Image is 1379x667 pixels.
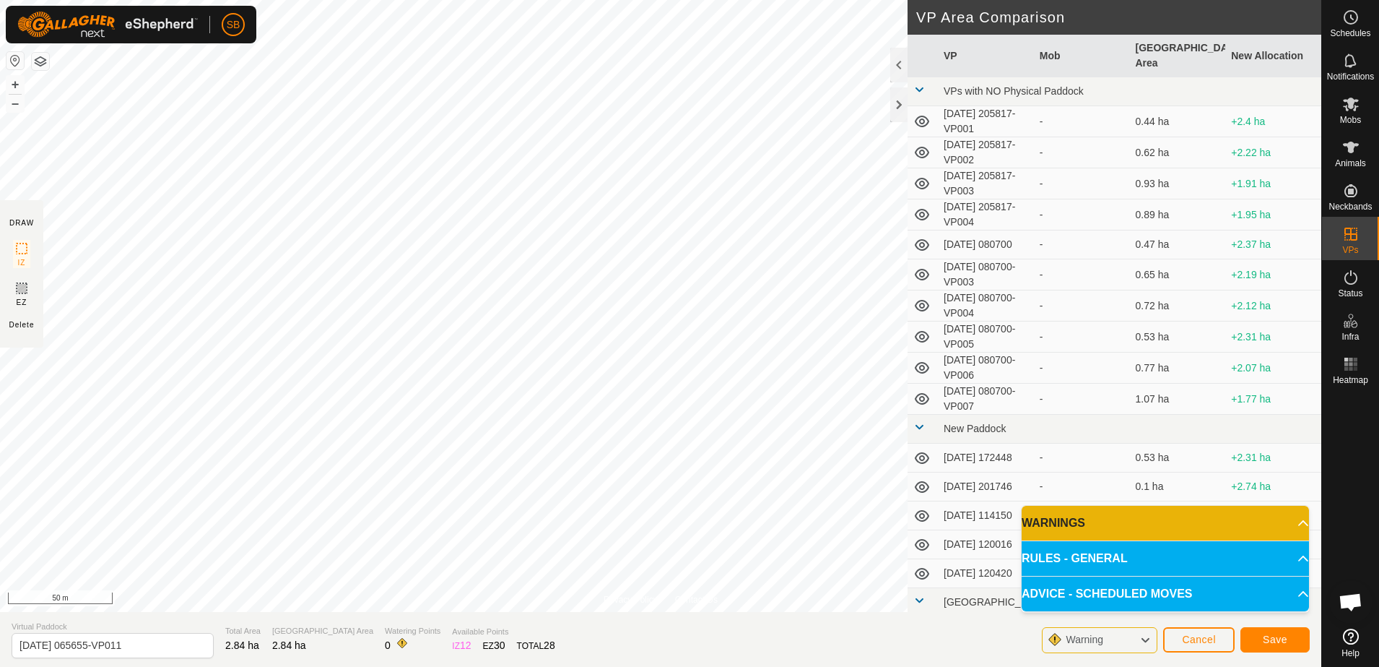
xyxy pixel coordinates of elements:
td: [DATE] 080700-VP004 [938,291,1034,322]
span: EZ [17,297,27,308]
span: Delete [9,337,35,348]
div: TOTAL [517,638,555,653]
div: - [1040,479,1124,494]
div: - [1040,114,1124,129]
span: [GEOGRAPHIC_DATA] [944,596,1049,608]
td: 0.1 ha [1130,473,1226,502]
span: VPs [1342,246,1358,254]
td: [DATE] 172448 [938,444,1034,473]
span: Neckbands [1328,202,1372,211]
td: +2.37 ha [1225,231,1321,259]
td: 0.77 ha [1130,353,1226,384]
td: 1.07 ha [1130,384,1226,415]
td: [DATE] 080700-VP005 [938,322,1034,353]
td: 0.44 ha [1130,106,1226,137]
div: - [1040,361,1124,376]
span: RULES - GENERAL [1022,550,1128,567]
td: +2.07 ha [1225,353,1321,384]
td: [DATE] 205817-VP001 [938,106,1034,137]
div: - [1040,330,1124,345]
span: WARNINGS [1022,515,1085,532]
p-accordion-header: WARNINGS [1022,506,1309,541]
span: VPs with NO Physical Paddock [944,85,1084,97]
td: 0.89 ha [1130,199,1226,231]
td: 0.47 ha [1130,231,1226,259]
span: 28 [544,640,555,651]
span: Schedules [1330,29,1370,38]
td: +2.31 ha [1225,444,1321,473]
div: - [1040,450,1124,465]
p-accordion-header: RULES - GENERAL [1022,541,1309,576]
span: ADVICE - SCHEDULED MOVES [1022,585,1192,603]
span: Save [1263,634,1287,645]
td: [DATE] 080700-VP007 [938,384,1034,415]
span: Available Points [452,626,554,638]
td: +1.77 ha [1225,384,1321,415]
h2: VP Area Comparison [916,9,1321,26]
td: 0.72 ha [1130,291,1226,322]
td: +2.11 ha [1225,502,1321,530]
td: +2.19 ha [1225,259,1321,291]
div: - [1040,267,1124,283]
td: 0.53 ha [1130,444,1226,473]
span: Mobs [1340,116,1361,124]
span: Heatmap [1333,376,1368,384]
span: 12 [460,640,471,651]
td: [DATE] 080700-VP003 [938,259,1034,291]
span: Help [1341,649,1360,658]
div: - [1040,237,1124,252]
div: - [1040,207,1124,223]
td: 0.53 ha [1130,322,1226,353]
div: - [1040,298,1124,314]
div: - [1040,176,1124,192]
td: [DATE] 205817-VP004 [938,199,1034,231]
td: [DATE] 080700 [938,231,1034,259]
td: +1.91 ha [1225,168,1321,199]
td: [DATE] 080700-VP006 [938,353,1034,384]
span: Animals [1335,159,1366,168]
span: 2.84 ha [225,640,259,651]
td: [DATE] 205817-VP002 [938,137,1034,168]
td: 0.65 ha [1130,259,1226,291]
span: [GEOGRAPHIC_DATA] Area [272,625,373,637]
td: [DATE] 201746 [938,473,1034,502]
span: 30 [494,640,505,651]
span: Virtual Paddock [12,621,214,633]
th: Mob [1034,35,1130,77]
img: VP [13,319,30,337]
span: Total Area [225,625,261,637]
span: SB [227,17,240,33]
div: IZ [452,638,471,653]
span: Cancel [1182,634,1216,645]
div: Open chat [1329,580,1373,624]
div: - [1040,392,1124,407]
div: DRAW [9,218,34,228]
div: EZ [483,638,505,653]
td: [DATE] 120016 [938,530,1034,559]
td: +2.12 ha [1225,291,1321,322]
span: Warning [1066,634,1103,645]
td: 0.73 ha [1130,502,1226,530]
td: +2.74 ha [1225,473,1321,502]
img: Gallagher Logo [17,12,198,38]
a: Help [1322,623,1379,663]
button: Reset Map [6,52,24,69]
span: IZ [18,257,26,268]
button: Save [1240,627,1310,653]
td: +2.4 ha [1225,106,1321,137]
span: New Paddock [944,423,1006,434]
th: [GEOGRAPHIC_DATA] Area [1130,35,1226,77]
td: +1.95 ha [1225,199,1321,231]
a: Privacy Policy [604,593,658,606]
th: VP [938,35,1034,77]
button: Map Layers [32,53,49,70]
th: New Allocation [1225,35,1321,77]
span: Status [1338,289,1362,298]
div: - [1040,145,1124,160]
button: + [6,76,24,93]
span: Notifications [1327,72,1374,81]
td: 0.62 ha [1130,137,1226,168]
td: [DATE] 120420 [938,559,1034,588]
td: [DATE] 114150 [938,502,1034,530]
a: Contact Us [675,593,718,606]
